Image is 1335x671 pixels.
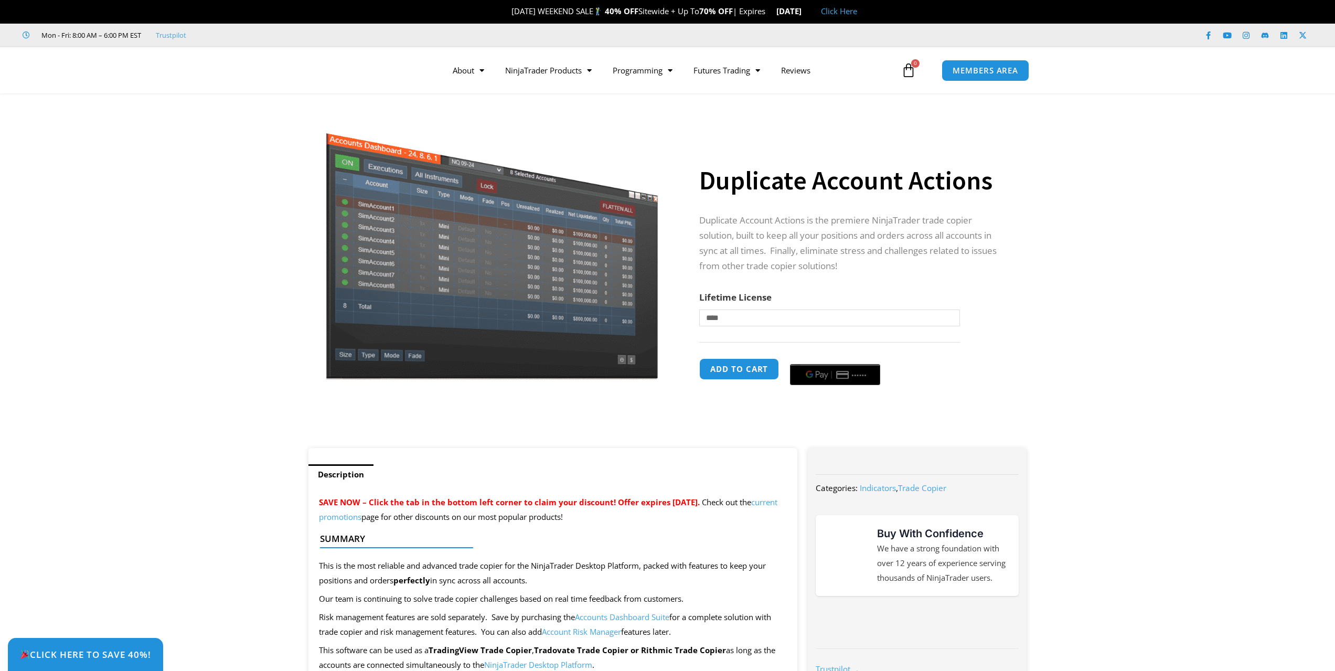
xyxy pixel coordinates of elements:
[605,6,638,16] strong: 40% OFF
[816,483,858,493] span: Categories:
[319,495,787,525] p: Check out the page for other discounts on our most popular products!
[852,371,868,379] text: ••••••
[495,58,602,82] a: NinjaTrader Products
[500,6,776,16] span: [DATE] WEEKEND SALE Sitewide + Up To | Expires
[319,610,787,640] p: Risk management features are sold separately. Save by purchasing the for a complete solution with...
[442,58,899,82] nav: Menu
[877,541,1008,585] p: We have a strong foundation with over 12 years of experience serving thousands of NinjaTrader users.
[156,29,186,41] a: Trustpilot
[8,638,163,671] a: 🎉Click Here to save 40%!
[790,364,880,385] button: Buy with GPay
[898,483,946,493] a: Trade Copier
[826,537,864,574] img: mark thumbs good 43913 | Affordable Indicators – NinjaTrader
[699,162,1006,199] h1: Duplicate Account Actions
[699,213,1006,274] p: Duplicate Account Actions is the premiere NinjaTrader trade copier solution, built to keep all yo...
[885,55,932,86] a: 0
[542,626,621,637] a: Account Risk Manager
[602,58,683,82] a: Programming
[292,51,404,89] img: LogoAI | Affordable Indicators – NinjaTrader
[838,613,996,633] img: NinjaTrader Wordmark color RGB | Affordable Indicators – NinjaTrader
[788,357,882,358] iframe: Secure payment input frame
[308,464,373,485] a: Description
[860,483,946,493] span: ,
[20,650,151,659] span: Click Here to save 40%!
[575,612,669,622] a: Accounts Dashboard Suite
[699,6,733,16] strong: 70% OFF
[319,497,700,507] span: SAVE NOW – Click the tab in the bottom left corner to claim your discount! Offer expires [DATE].
[320,534,778,544] h4: Summary
[699,358,779,380] button: Add to cart
[503,7,511,15] img: 🎉
[766,7,774,15] img: ⌛
[771,58,821,82] a: Reviews
[776,6,810,16] strong: [DATE]
[319,559,787,588] p: This is the most reliable and advanced trade copier for the NinjaTrader Desktop Platform, packed ...
[821,6,857,16] a: Click Here
[942,60,1029,81] a: MEMBERS AREA
[699,332,715,339] a: Clear options
[860,483,896,493] a: Indicators
[911,59,920,68] span: 0
[20,650,29,659] img: 🎉
[319,592,787,606] p: Our team is continuing to solve trade copier challenges based on real time feedback from customers.
[594,7,602,15] img: 🏌️‍♂️
[442,58,495,82] a: About
[953,67,1018,74] span: MEMBERS AREA
[683,58,771,82] a: Futures Trading
[877,526,1008,541] h3: Buy With Confidence
[699,291,772,303] label: Lifetime License
[323,112,660,380] img: Screenshot 2024-08-26 15414455555
[39,29,141,41] span: Mon - Fri: 8:00 AM – 6:00 PM EST
[393,575,430,585] strong: perfectly
[802,7,810,15] img: 🏭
